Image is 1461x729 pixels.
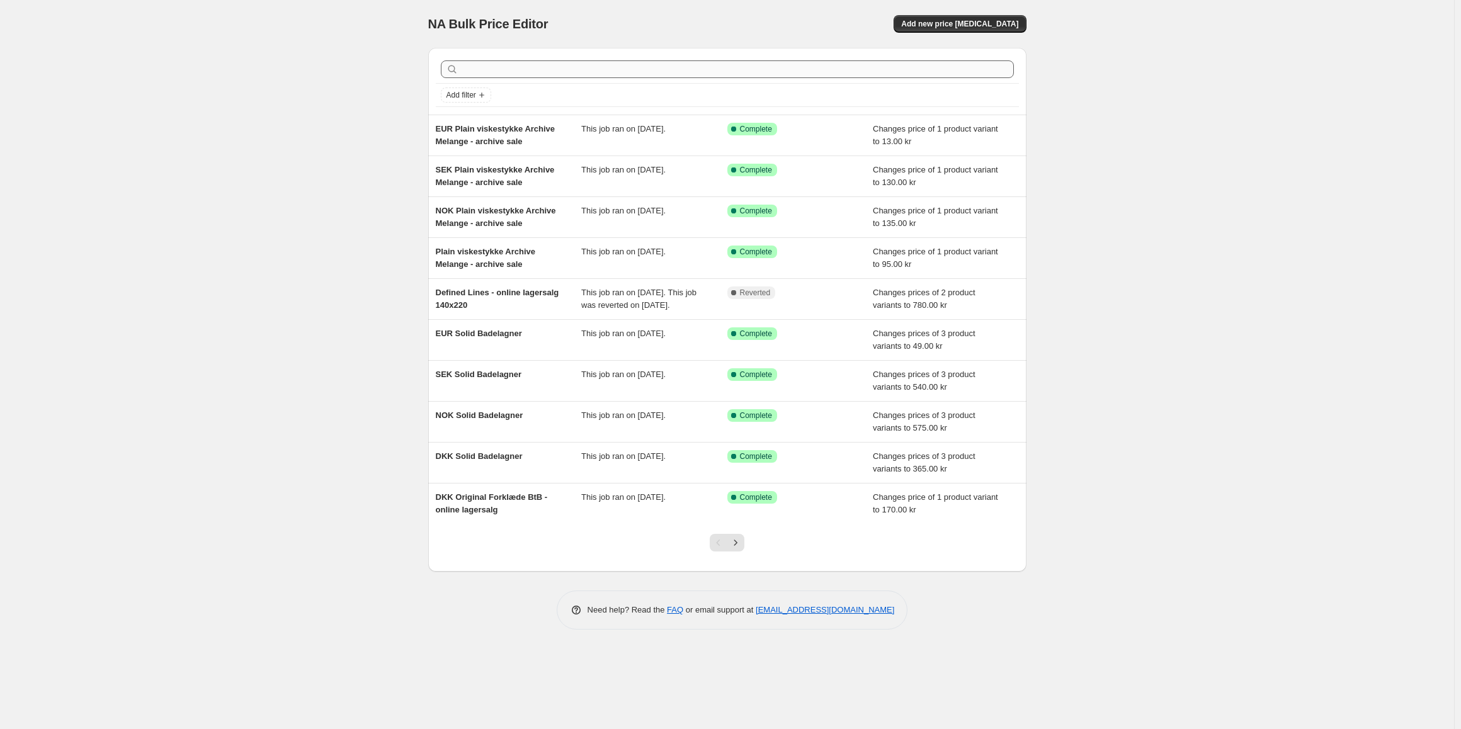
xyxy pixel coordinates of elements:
span: This job ran on [DATE]. [581,124,666,133]
span: DKK Solid Badelagner [436,451,523,461]
span: This job ran on [DATE]. This job was reverted on [DATE]. [581,288,696,310]
span: This job ran on [DATE]. [581,410,666,420]
span: Changes price of 1 product variant to 130.00 kr [873,165,998,187]
span: Plain viskestykke Archive Melange - archive sale [436,247,536,269]
span: Changes prices of 2 product variants to 780.00 kr [873,288,975,310]
span: NOK Solid Badelagner [436,410,523,420]
span: This job ran on [DATE]. [581,451,666,461]
span: or email support at [683,605,756,614]
span: Changes price of 1 product variant to 13.00 kr [873,124,998,146]
span: This job ran on [DATE]. [581,329,666,338]
span: Changes price of 1 product variant to 170.00 kr [873,492,998,514]
span: Defined Lines - online lagersalg 140x220 [436,288,559,310]
span: DKK Original Forklæde BtB - online lagersalg [436,492,548,514]
span: Complete [740,329,772,339]
span: Add filter [446,90,476,100]
span: This job ran on [DATE]. [581,165,666,174]
a: FAQ [667,605,683,614]
span: Changes prices of 3 product variants to 575.00 kr [873,410,975,432]
span: Complete [740,247,772,257]
span: EUR Solid Badelagner [436,329,522,338]
span: Complete [740,165,772,175]
span: SEK Solid Badelagner [436,370,522,379]
span: Changes price of 1 product variant to 95.00 kr [873,247,998,269]
span: Changes prices of 3 product variants to 49.00 kr [873,329,975,351]
span: Reverted [740,288,771,298]
span: Changes price of 1 product variant to 135.00 kr [873,206,998,228]
span: This job ran on [DATE]. [581,370,666,379]
span: This job ran on [DATE]. [581,247,666,256]
span: Complete [740,410,772,421]
span: This job ran on [DATE]. [581,206,666,215]
span: Changes prices of 3 product variants to 365.00 kr [873,451,975,473]
span: EUR Plain viskestykke Archive Melange - archive sale [436,124,555,146]
nav: Pagination [710,534,744,551]
button: Next [727,534,744,551]
a: [EMAIL_ADDRESS][DOMAIN_NAME] [756,605,894,614]
button: Add filter [441,88,491,103]
span: NA Bulk Price Editor [428,17,549,31]
span: Add new price [MEDICAL_DATA] [901,19,1018,29]
span: SEK Plain viskestykke Archive Melange - archive sale [436,165,555,187]
span: Complete [740,124,772,134]
span: NOK Plain viskestykke Archive Melange - archive sale [436,206,556,228]
span: Complete [740,206,772,216]
span: Complete [740,451,772,461]
span: Complete [740,492,772,502]
span: Changes prices of 3 product variants to 540.00 kr [873,370,975,392]
span: Need help? Read the [588,605,668,614]
button: Add new price [MEDICAL_DATA] [894,15,1026,33]
span: This job ran on [DATE]. [581,492,666,502]
span: Complete [740,370,772,380]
